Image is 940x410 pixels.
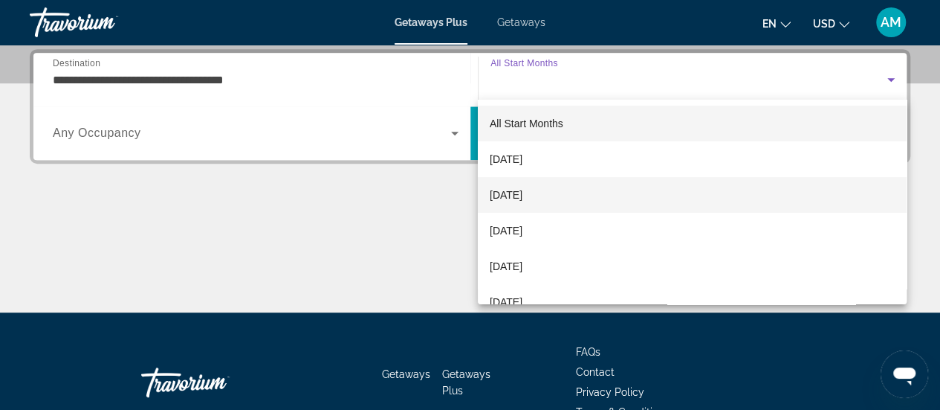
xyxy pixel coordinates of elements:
span: [DATE] [490,257,522,275]
span: [DATE] [490,150,522,168]
span: [DATE] [490,186,522,204]
span: All Start Months [490,118,563,129]
span: [DATE] [490,293,522,311]
iframe: Button to launch messaging window [881,350,928,398]
span: [DATE] [490,222,522,240]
